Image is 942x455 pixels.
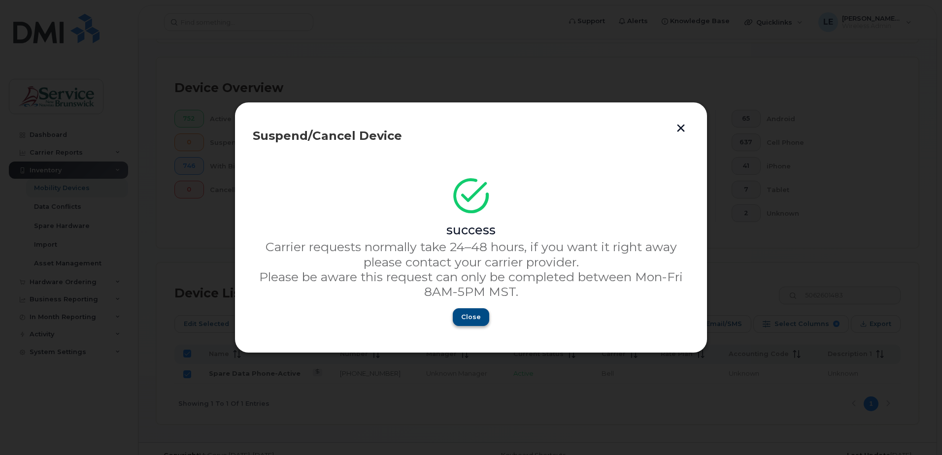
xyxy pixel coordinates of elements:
[253,130,689,142] div: Suspend/Cancel Device
[453,308,489,326] button: Close
[253,239,689,269] p: Carrier requests normally take 24–48 hours, if you want it right away please contact your carrier...
[253,269,689,299] p: Please be aware this request can only be completed between Mon-Fri 8AM-5PM MST.
[253,223,689,237] div: success
[461,312,481,322] span: Close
